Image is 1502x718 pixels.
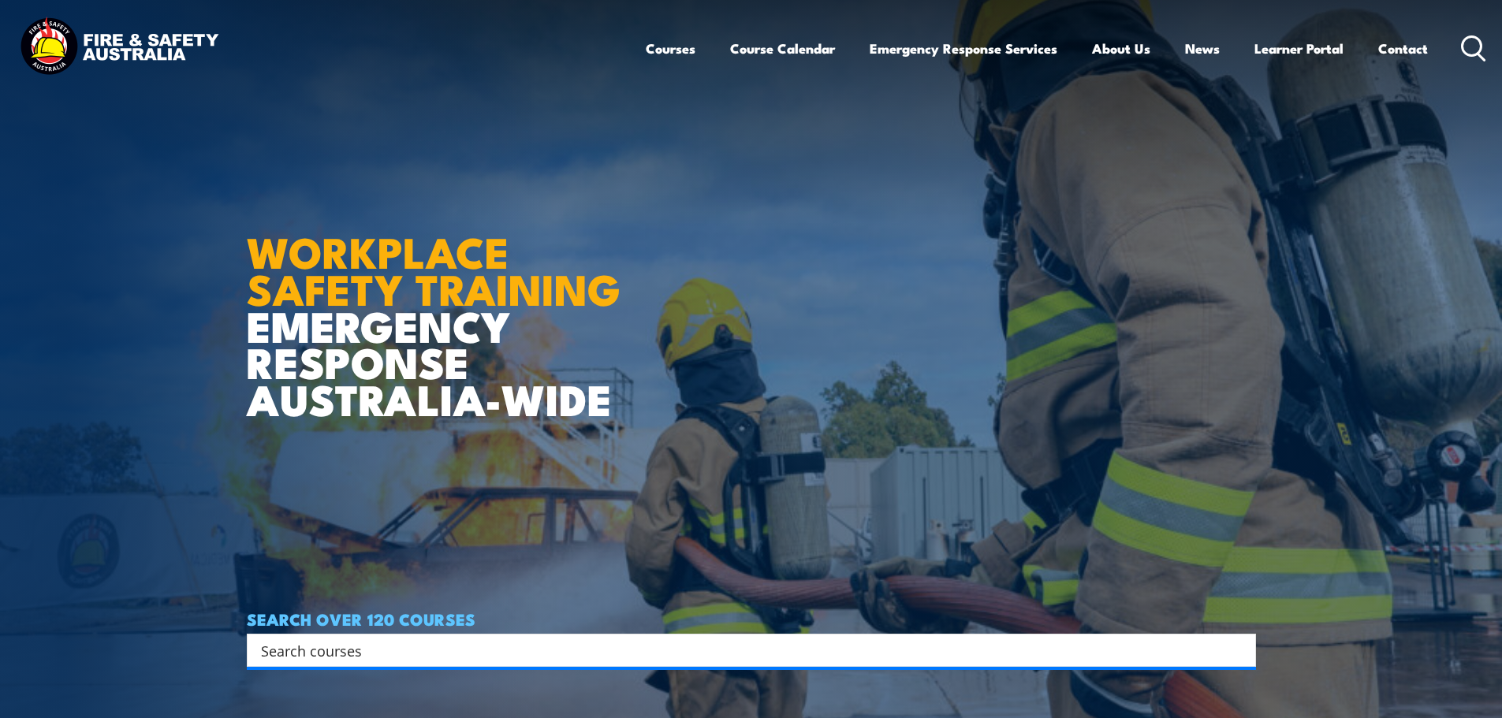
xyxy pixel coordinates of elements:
[247,218,621,320] strong: WORKPLACE SAFETY TRAINING
[1228,639,1250,661] button: Search magnifier button
[1092,28,1150,69] a: About Us
[264,639,1224,661] form: Search form
[247,610,1256,627] h4: SEARCH OVER 120 COURSES
[1254,28,1344,69] a: Learner Portal
[870,28,1057,69] a: Emergency Response Services
[247,193,632,417] h1: EMERGENCY RESPONSE AUSTRALIA-WIDE
[646,28,695,69] a: Courses
[730,28,835,69] a: Course Calendar
[261,638,1221,662] input: Search input
[1378,28,1428,69] a: Contact
[1185,28,1220,69] a: News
